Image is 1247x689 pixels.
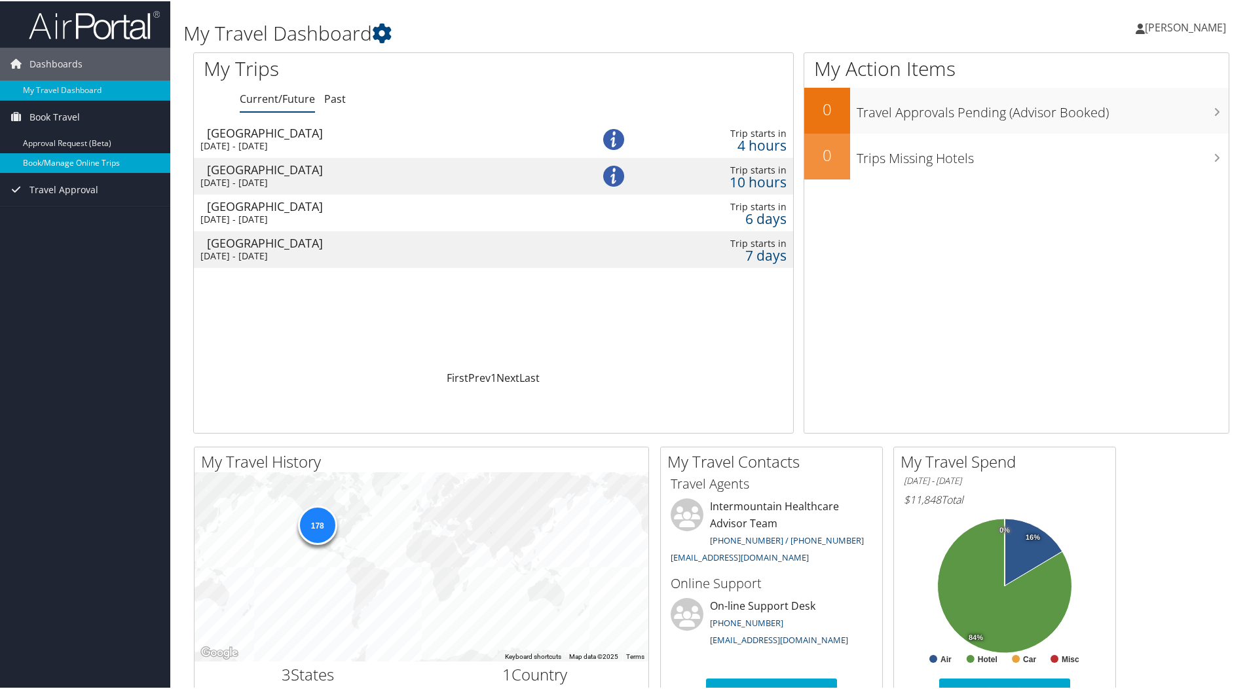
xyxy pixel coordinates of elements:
[1023,654,1036,663] text: Car
[603,128,624,149] img: alert-flat-solid-info.png
[857,141,1229,166] h3: Trips Missing Hotels
[658,200,787,212] div: Trip starts in
[999,525,1010,533] tspan: 0%
[658,212,787,223] div: 6 days
[710,633,848,644] a: [EMAIL_ADDRESS][DOMAIN_NAME]
[491,369,496,384] a: 1
[658,248,787,260] div: 7 days
[804,132,1229,178] a: 0Trips Missing Hotels
[29,172,98,205] span: Travel Approval
[804,54,1229,81] h1: My Action Items
[667,449,882,472] h2: My Travel Contacts
[904,491,941,506] span: $11,848
[857,96,1229,121] h3: Travel Approvals Pending (Advisor Booked)
[204,662,412,684] h2: States
[324,90,346,105] a: Past
[1145,19,1226,33] span: [PERSON_NAME]
[240,90,315,105] a: Current/Future
[201,449,648,472] h2: My Travel History
[207,236,567,248] div: [GEOGRAPHIC_DATA]
[671,550,809,562] a: [EMAIL_ADDRESS][DOMAIN_NAME]
[200,212,561,224] div: [DATE] - [DATE]
[198,643,241,660] img: Google
[468,369,491,384] a: Prev
[198,643,241,660] a: Open this area in Google Maps (opens a new window)
[901,449,1115,472] h2: My Travel Spend
[710,533,864,545] a: [PHONE_NUMBER] / [PHONE_NUMBER]
[969,633,983,641] tspan: 84%
[658,126,787,138] div: Trip starts in
[978,654,997,663] text: Hotel
[671,474,872,492] h3: Travel Agents
[200,249,561,261] div: [DATE] - [DATE]
[710,616,783,627] a: [PHONE_NUMBER]
[29,100,80,132] span: Book Travel
[432,662,639,684] h2: Country
[804,143,850,165] h2: 0
[940,654,952,663] text: Air
[804,86,1229,132] a: 0Travel Approvals Pending (Advisor Booked)
[447,369,468,384] a: First
[664,597,879,650] li: On-line Support Desk
[496,369,519,384] a: Next
[1026,532,1040,540] tspan: 16%
[29,9,160,39] img: airportal-logo.png
[603,164,624,185] img: alert-flat-solid-info.png
[207,199,567,211] div: [GEOGRAPHIC_DATA]
[904,491,1106,506] h6: Total
[207,162,567,174] div: [GEOGRAPHIC_DATA]
[204,54,534,81] h1: My Trips
[1136,7,1239,46] a: [PERSON_NAME]
[569,652,618,659] span: Map data ©2025
[297,504,337,544] div: 178
[904,474,1106,486] h6: [DATE] - [DATE]
[658,163,787,175] div: Trip starts in
[664,497,879,567] li: Intermountain Healthcare Advisor Team
[207,126,567,138] div: [GEOGRAPHIC_DATA]
[626,652,644,659] a: Terms (opens in new tab)
[282,662,291,684] span: 3
[200,176,561,187] div: [DATE] - [DATE]
[183,18,887,46] h1: My Travel Dashboard
[1062,654,1079,663] text: Misc
[671,573,872,591] h3: Online Support
[658,236,787,248] div: Trip starts in
[200,139,561,151] div: [DATE] - [DATE]
[505,651,561,660] button: Keyboard shortcuts
[29,47,83,79] span: Dashboards
[519,369,540,384] a: Last
[502,662,512,684] span: 1
[658,175,787,187] div: 10 hours
[804,97,850,119] h2: 0
[658,138,787,150] div: 4 hours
